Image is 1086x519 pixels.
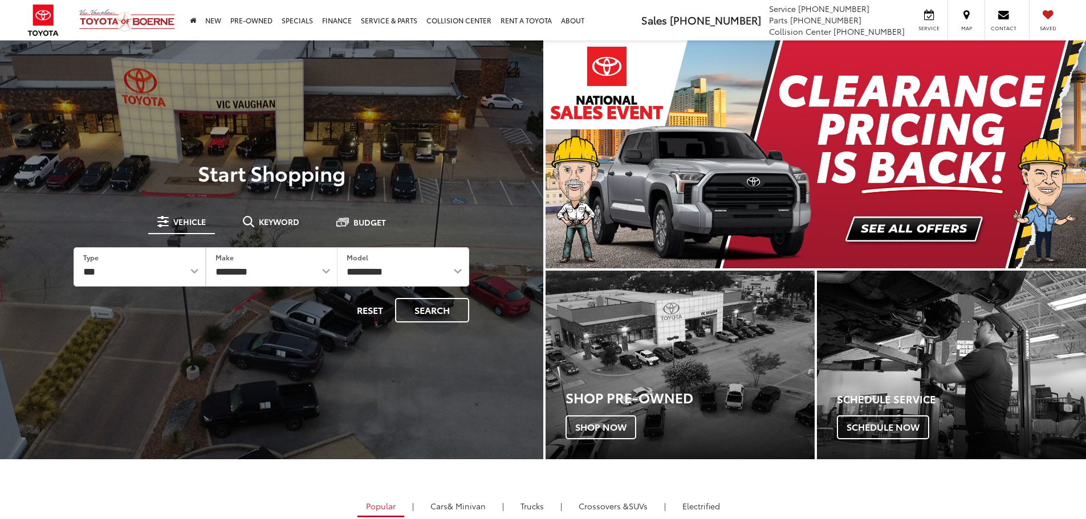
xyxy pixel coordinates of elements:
[259,218,299,226] span: Keyword
[916,24,942,32] span: Service
[512,496,552,516] a: Trucks
[409,500,417,512] li: |
[395,298,469,322] button: Search
[83,252,99,262] label: Type
[641,13,667,27] span: Sales
[570,496,656,516] a: SUVs
[991,24,1016,32] span: Contact
[790,14,861,26] span: [PHONE_NUMBER]
[579,500,629,512] span: Crossovers &
[566,415,636,439] span: Shop Now
[48,161,495,184] p: Start Shopping
[357,496,404,517] a: Popular
[173,218,206,226] span: Vehicle
[954,24,979,32] span: Map
[566,390,815,404] h3: Shop Pre-Owned
[347,252,368,262] label: Model
[674,496,729,516] a: Electrified
[769,14,788,26] span: Parts
[670,13,761,27] span: [PHONE_NUMBER]
[546,63,627,246] button: Click to view previous picture.
[558,500,565,512] li: |
[499,500,507,512] li: |
[79,9,176,32] img: Vic Vaughan Toyota of Boerne
[837,415,929,439] span: Schedule Now
[422,496,494,516] a: Cars
[1035,24,1060,32] span: Saved
[837,394,1086,405] h4: Schedule Service
[817,271,1086,459] a: Schedule Service Schedule Now
[546,271,815,459] div: Toyota
[546,271,815,459] a: Shop Pre-Owned Shop Now
[817,271,1086,459] div: Toyota
[833,26,905,37] span: [PHONE_NUMBER]
[448,500,486,512] span: & Minivan
[347,298,393,322] button: Reset
[215,252,234,262] label: Make
[769,3,796,14] span: Service
[798,3,869,14] span: [PHONE_NUMBER]
[1005,63,1086,246] button: Click to view next picture.
[353,218,386,226] span: Budget
[661,500,669,512] li: |
[769,26,831,37] span: Collision Center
